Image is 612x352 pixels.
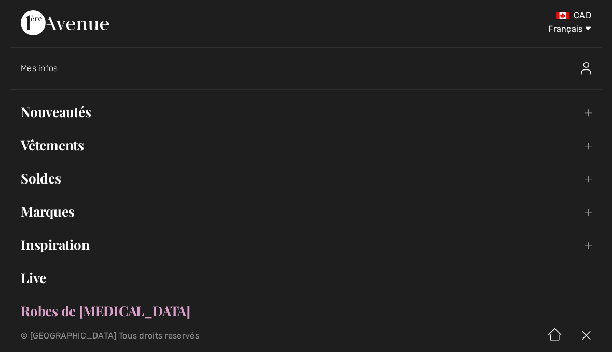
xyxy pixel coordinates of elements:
img: Accueil [539,320,571,352]
a: Live [10,266,602,289]
img: X [571,320,602,352]
a: Vêtements [10,134,602,157]
div: CAD [360,10,591,21]
img: Mes infos [581,62,591,75]
img: 1ère Avenue [21,10,109,35]
a: Soldes [10,167,602,190]
a: Mes infosMes infos [21,52,602,85]
p: © [GEOGRAPHIC_DATA] Tous droits reservés [21,332,359,340]
span: Mes infos [21,63,58,73]
a: Robes de [MEDICAL_DATA] [10,300,602,322]
a: Inspiration [10,233,602,256]
a: Marques [10,200,602,223]
a: Nouveautés [10,101,602,123]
